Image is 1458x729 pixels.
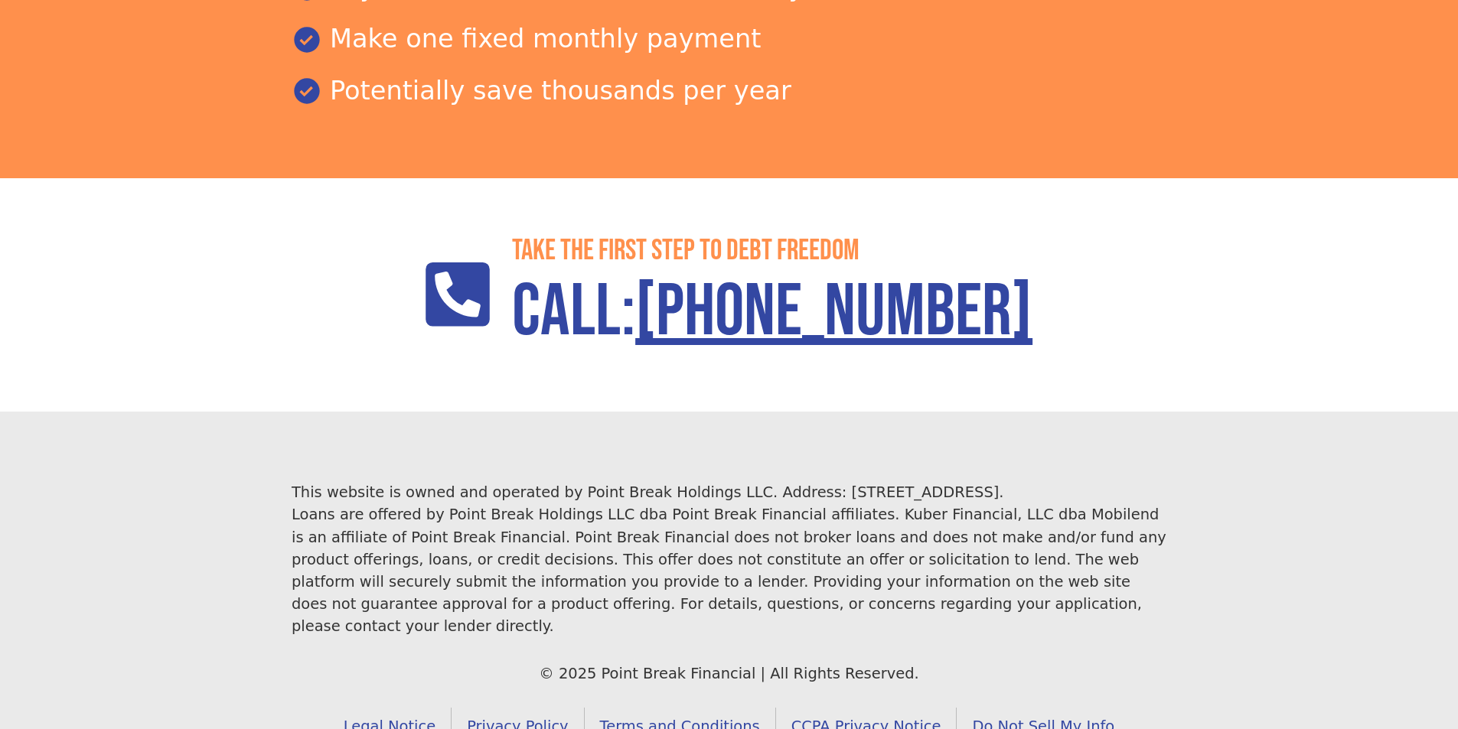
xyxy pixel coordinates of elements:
[635,268,1032,356] a: [PHONE_NUMBER]
[512,268,1032,356] h1: Call:
[292,72,1166,110] div: Potentially save thousands per year
[512,233,1032,268] h2: Take the First step to debt freedom
[292,481,1166,637] div: This website is owned and operated by Point Break Holdings LLC. Address: [STREET_ADDRESS]. Loans ...
[292,662,1166,685] div: © 2025 Point Break Financial | All Rights Reserved.
[292,20,1166,58] div: Make one fixed monthly payment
